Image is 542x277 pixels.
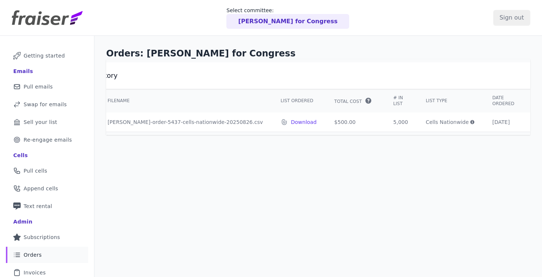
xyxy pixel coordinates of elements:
h1: Orders: [PERSON_NAME] for Congress [106,48,530,59]
a: Orders [6,247,88,263]
a: Text rental [6,198,88,214]
td: 5,000 [385,112,417,132]
span: Cells Nationwide [426,118,469,126]
a: Select committee: [PERSON_NAME] for Congress [226,7,349,29]
span: Text rental [24,202,52,210]
th: Date Ordered [483,89,523,112]
span: Orders [24,251,42,259]
span: Invoices [24,269,46,276]
a: Sell your list [6,114,88,130]
th: List Type [417,89,484,112]
span: Subscriptions [24,233,60,241]
span: Sell your list [24,118,57,126]
td: $500.00 [326,112,385,132]
a: Append cells [6,180,88,197]
a: Pull emails [6,79,88,95]
img: Fraiser Logo [12,10,83,25]
div: Cells [13,152,28,159]
th: List Ordered [272,89,326,112]
input: Sign out [493,10,530,25]
a: Pull cells [6,163,88,179]
p: Select committee: [226,7,349,14]
th: Filename [99,89,272,112]
a: Swap for emails [6,96,88,112]
p: [PERSON_NAME] for Congress [238,17,337,26]
td: [PERSON_NAME]-order-5437-cells-nationwide-20250826.csv [99,112,272,132]
span: Swap for emails [24,101,67,108]
span: Append cells [24,185,58,192]
span: Total Cost [334,98,362,104]
a: Subscriptions [6,229,88,245]
span: Re-engage emails [24,136,72,143]
span: Pull cells [24,167,47,174]
span: Pull emails [24,83,53,90]
a: Getting started [6,48,88,64]
a: Download [291,118,317,126]
div: Emails [13,67,33,75]
th: # In List [385,89,417,112]
td: [DATE] [483,112,523,132]
div: Admin [13,218,32,225]
a: Re-engage emails [6,132,88,148]
span: Getting started [24,52,65,59]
